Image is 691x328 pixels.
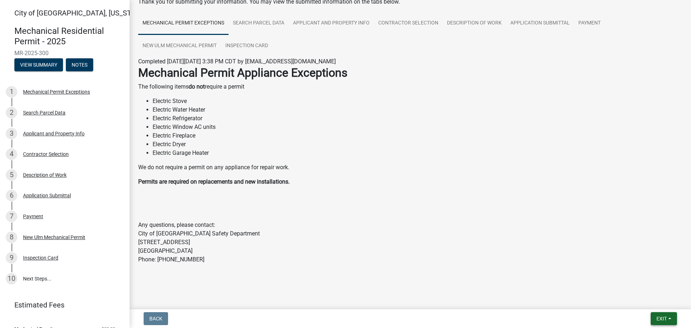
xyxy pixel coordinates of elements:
button: Exit [651,312,677,325]
span: Completed [DATE][DATE] 3:38 PM CDT by [EMAIL_ADDRESS][DOMAIN_NAME] [138,58,336,65]
p: The following items require a permit [138,82,682,91]
a: Applicant and Property Info [289,12,374,35]
a: Search Parcel Data [229,12,289,35]
wm-modal-confirm: Notes [66,62,93,68]
div: Contractor Selection [23,152,69,157]
a: New Ulm Mechanical Permit [138,35,221,58]
h4: Mechanical Residential Permit - 2025 [14,26,124,47]
a: Contractor Selection [374,12,443,35]
wm-modal-confirm: Summary [14,62,63,68]
div: Payment [23,214,43,219]
a: Application Submittal [506,12,574,35]
div: 1 [6,86,17,98]
div: 5 [6,169,17,181]
li: Electric Stove [153,97,682,105]
div: Applicant and Property Info [23,131,85,136]
div: 2 [6,107,17,118]
div: 9 [6,252,17,264]
a: Mechanical Permit Exceptions [138,12,229,35]
div: 4 [6,148,17,160]
button: Back [144,312,168,325]
div: Description of Work [23,172,67,178]
div: Inspection Card [23,255,58,260]
div: 6 [6,190,17,201]
a: Estimated Fees [6,298,118,312]
span: City of [GEOGRAPHIC_DATA], [US_STATE] [14,9,145,17]
div: 10 [6,273,17,284]
button: View Summary [14,58,63,71]
div: Mechanical Permit Exceptions [23,89,90,94]
span: Exit [656,316,667,322]
div: New Ulm Mechanical Permit [23,235,85,240]
p: We do not require a permit on any appliance for repair work. [138,163,682,172]
li: Electric Water Heater [153,105,682,114]
span: MR-2025-300 [14,50,115,57]
li: Electric Window AC units [153,123,682,131]
li: Electric Fireplace [153,131,682,140]
div: 7 [6,211,17,222]
button: Notes [66,58,93,71]
li: Electric Dryer [153,140,682,149]
div: Application Submittal [23,193,71,198]
a: Inspection Card [221,35,272,58]
div: Search Parcel Data [23,110,66,115]
span: Back [149,316,162,322]
a: Payment [574,12,605,35]
a: Description of Work [443,12,506,35]
strong: Permits are required on replacements and new installations. [138,178,290,185]
strong: do not [189,83,205,90]
li: Electric Refrigerator [153,114,682,123]
strong: Appliance Exceptions [237,66,348,80]
div: 8 [6,232,17,243]
li: Electric Garage Heater [153,149,682,157]
strong: Mechanical Permit [138,66,234,80]
div: 3 [6,128,17,139]
p: Any questions, please contact: City of [GEOGRAPHIC_DATA] Safety Department [STREET_ADDRESS] [GEOG... [138,221,682,264]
